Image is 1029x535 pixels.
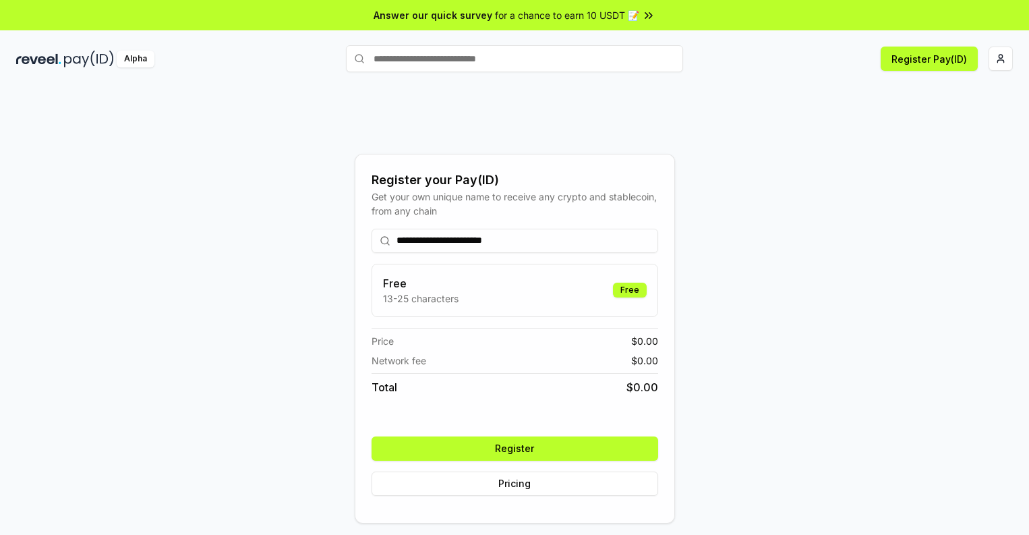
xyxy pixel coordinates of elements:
[383,275,459,291] h3: Free
[372,190,658,218] div: Get your own unique name to receive any crypto and stablecoin, from any chain
[881,47,978,71] button: Register Pay(ID)
[374,8,492,22] span: Answer our quick survey
[383,291,459,306] p: 13-25 characters
[372,437,658,461] button: Register
[495,8,639,22] span: for a chance to earn 10 USDT 📝
[372,472,658,496] button: Pricing
[16,51,61,67] img: reveel_dark
[626,379,658,395] span: $ 0.00
[372,354,426,368] span: Network fee
[631,354,658,368] span: $ 0.00
[372,379,397,395] span: Total
[372,171,658,190] div: Register your Pay(ID)
[117,51,154,67] div: Alpha
[613,283,647,298] div: Free
[631,334,658,348] span: $ 0.00
[372,334,394,348] span: Price
[64,51,114,67] img: pay_id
